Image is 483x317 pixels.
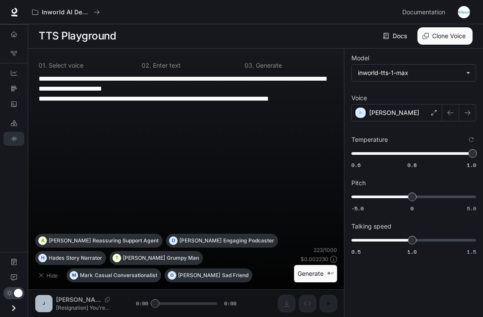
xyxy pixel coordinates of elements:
[301,255,328,263] p: $ 0.002230
[123,255,165,261] p: [PERSON_NAME]
[39,62,47,69] p: 0 1 .
[410,205,414,212] span: 0
[109,251,203,265] button: T[PERSON_NAME]Grumpy Man
[351,137,388,143] p: Temperature
[95,273,157,278] p: Casual Conversationalist
[417,27,473,45] button: Clone Voice
[3,255,24,269] a: Documentation
[113,251,121,265] div: T
[66,268,161,282] button: MMarkCasual Conversationalist
[254,62,282,69] p: Generate
[35,251,106,265] button: HHadesStory Narrator
[39,251,46,265] div: H
[351,180,366,186] p: Pitch
[407,248,417,255] span: 1.0
[467,248,476,255] span: 1.5
[351,55,369,61] p: Model
[3,27,24,41] a: Overview
[3,82,24,95] a: Traces
[80,273,93,278] p: Mark
[467,205,476,212] span: 5.0
[402,7,445,18] span: Documentation
[66,255,102,261] p: Story Narrator
[399,3,452,21] a: Documentation
[223,238,274,243] p: Engaging Podcaster
[166,234,278,248] button: D[PERSON_NAME]Engaging Podcaster
[351,161,361,169] span: 0.6
[3,66,24,80] a: Dashboards
[49,255,64,261] p: Hades
[222,273,248,278] p: Sad Friend
[168,268,176,282] div: O
[351,248,361,255] span: 0.5
[314,246,337,254] p: 223 / 1000
[3,271,24,284] a: Feedback
[294,265,337,283] button: Generate⌘⏎
[178,273,220,278] p: [PERSON_NAME]
[70,268,78,282] div: M
[39,27,116,45] h1: TTS Playground
[151,62,181,69] p: Enter text
[369,108,419,117] p: [PERSON_NAME]
[381,27,410,45] a: Docs
[466,135,476,144] button: Reset to default
[245,62,254,69] p: 0 3 .
[14,288,23,297] span: Dark mode toggle
[352,65,476,81] div: inworld-tts-1-max
[3,46,24,60] a: Graph Registry
[407,161,417,169] span: 0.8
[467,161,476,169] span: 1.0
[39,234,46,248] div: A
[142,62,151,69] p: 0 2 .
[169,234,177,248] div: D
[3,116,24,130] a: LLM Playground
[358,69,462,77] div: inworld-tts-1-max
[455,3,473,21] button: User avatar
[35,234,162,248] button: A[PERSON_NAME]Reassuring Support Agent
[3,97,24,111] a: Logs
[4,299,23,317] button: Open drawer
[327,271,334,276] p: ⌘⏎
[47,62,83,69] p: Select voice
[458,6,470,18] img: User avatar
[93,238,159,243] p: Reassuring Support Agent
[351,95,367,101] p: Voice
[35,268,63,282] button: Hide
[179,238,222,243] p: [PERSON_NAME]
[167,255,199,261] p: Grumpy Man
[351,223,391,229] p: Talking speed
[28,3,104,21] button: All workspaces
[3,132,24,146] a: TTS Playground
[42,9,90,16] p: Inworld AI Demos
[165,268,252,282] button: O[PERSON_NAME]Sad Friend
[351,205,364,212] span: -5.0
[49,238,91,243] p: [PERSON_NAME]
